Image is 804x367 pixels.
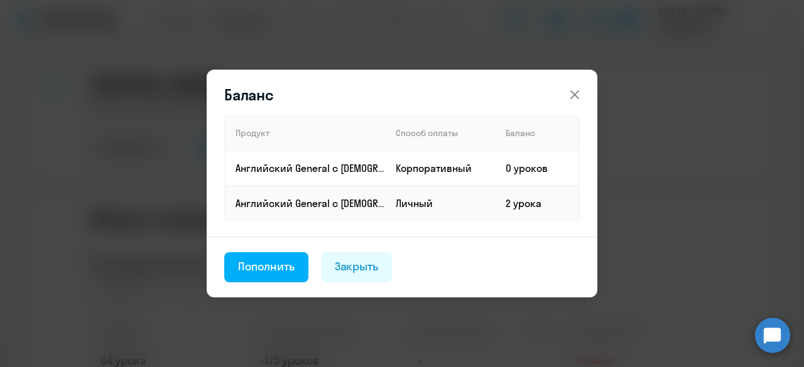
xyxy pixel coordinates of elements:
[225,115,386,151] th: Продукт
[496,115,579,151] th: Баланс
[386,151,496,186] td: Корпоративный
[321,252,393,282] button: Закрыть
[386,186,496,221] td: Личный
[238,258,295,275] div: Пополнить
[236,196,385,210] p: Английский General с [DEMOGRAPHIC_DATA] преподавателем
[236,161,385,175] p: Английский General с [DEMOGRAPHIC_DATA] преподавателем
[496,151,579,186] td: 0 уроков
[207,85,597,105] header: Баланс
[496,186,579,221] td: 2 урока
[335,258,379,275] div: Закрыть
[386,115,496,151] th: Способ оплаты
[224,252,308,282] button: Пополнить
